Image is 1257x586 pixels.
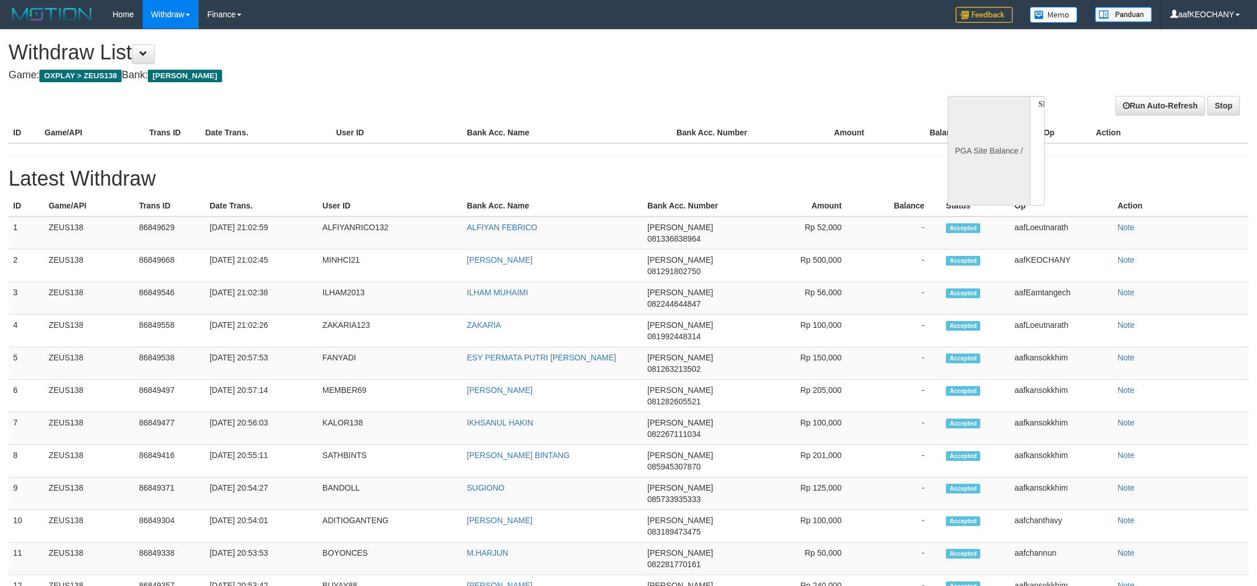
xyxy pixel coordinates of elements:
[761,216,859,250] td: Rp 52,000
[761,347,859,380] td: Rp 150,000
[647,430,700,439] span: 082267111034
[761,195,859,216] th: Amount
[205,380,318,412] td: [DATE] 20:57:14
[44,282,134,315] td: ZEUS138
[134,477,205,510] td: 86849371
[134,195,205,216] th: Trans ID
[318,282,462,315] td: ILHAM2013
[1010,477,1113,510] td: aafkansokkhim
[946,223,980,233] span: Accepted
[1010,445,1113,477] td: aafkansokkhim
[134,412,205,445] td: 86849477
[948,96,1030,206] div: PGA Site Balance /
[859,412,941,445] td: -
[9,510,44,543] td: 10
[761,445,859,477] td: Rp 201,000
[647,364,700,374] span: 081263213502
[941,195,1010,216] th: Status
[44,315,134,347] td: ZEUS138
[134,282,205,315] td: 86849546
[134,315,205,347] td: 86849558
[318,380,462,412] td: MEMBER69
[205,282,318,315] td: [DATE] 21:02:38
[761,510,859,543] td: Rp 100,000
[1010,510,1113,543] td: aafchanthavy
[647,548,713,557] span: [PERSON_NAME]
[776,122,881,143] th: Amount
[859,510,941,543] td: -
[761,412,859,445] td: Rp 100,000
[44,510,134,543] td: ZEUS138
[9,412,44,445] td: 7
[946,256,980,266] span: Accepted
[1010,195,1113,216] th: Op
[9,380,44,412] td: 6
[1039,122,1091,143] th: Op
[946,516,980,526] span: Accepted
[761,250,859,282] td: Rp 500,000
[467,386,533,395] a: [PERSON_NAME]
[859,282,941,315] td: -
[318,445,462,477] td: SATHBINTS
[318,477,462,510] td: BANDOLL
[1118,451,1135,460] a: Note
[761,315,859,347] td: Rp 100,000
[205,315,318,347] td: [DATE] 21:02:26
[859,216,941,250] td: -
[9,347,44,380] td: 5
[205,543,318,575] td: [DATE] 20:53:53
[647,255,713,264] span: [PERSON_NAME]
[318,315,462,347] td: ZAKARIA123
[1010,250,1113,282] td: aafKEOCHANY
[462,195,643,216] th: Bank Acc. Name
[1030,7,1078,23] img: Button%20Memo.svg
[1113,195,1248,216] th: Action
[761,477,859,510] td: Rp 125,000
[1118,223,1135,232] a: Note
[672,122,776,143] th: Bank Acc. Number
[9,167,1248,190] h1: Latest Withdraw
[318,216,462,250] td: ALFIYANRICO132
[859,543,941,575] td: -
[647,234,700,243] span: 081336838964
[1207,96,1240,115] a: Stop
[647,267,700,276] span: 081291802750
[134,445,205,477] td: 86849416
[647,418,713,427] span: [PERSON_NAME]
[647,451,713,460] span: [PERSON_NAME]
[881,122,977,143] th: Balance
[467,223,537,232] a: ALFIYAN FEBRICO
[134,543,205,575] td: 86849338
[647,462,700,471] span: 085945307870
[1118,320,1135,330] a: Note
[946,288,980,298] span: Accepted
[946,419,980,428] span: Accepted
[1010,543,1113,575] td: aafchannun
[956,7,1013,23] img: Feedback.jpg
[134,347,205,380] td: 86849538
[467,483,505,492] a: SUGIONO
[9,122,40,143] th: ID
[647,288,713,297] span: [PERSON_NAME]
[332,122,462,143] th: User ID
[9,543,44,575] td: 11
[40,122,144,143] th: Game/API
[200,122,331,143] th: Date Trans.
[946,484,980,493] span: Accepted
[44,347,134,380] td: ZEUS138
[946,451,980,461] span: Accepted
[318,195,462,216] th: User ID
[205,477,318,510] td: [DATE] 20:54:27
[205,445,318,477] td: [DATE] 20:55:11
[44,412,134,445] td: ZEUS138
[1118,288,1135,297] a: Note
[761,282,859,315] td: Rp 56,000
[647,386,713,395] span: [PERSON_NAME]
[647,495,700,504] span: 085733935333
[761,380,859,412] td: Rp 205,000
[9,477,44,510] td: 9
[859,250,941,282] td: -
[1091,122,1248,143] th: Action
[1095,7,1152,22] img: panduan.png
[1010,412,1113,445] td: aafkansokkhim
